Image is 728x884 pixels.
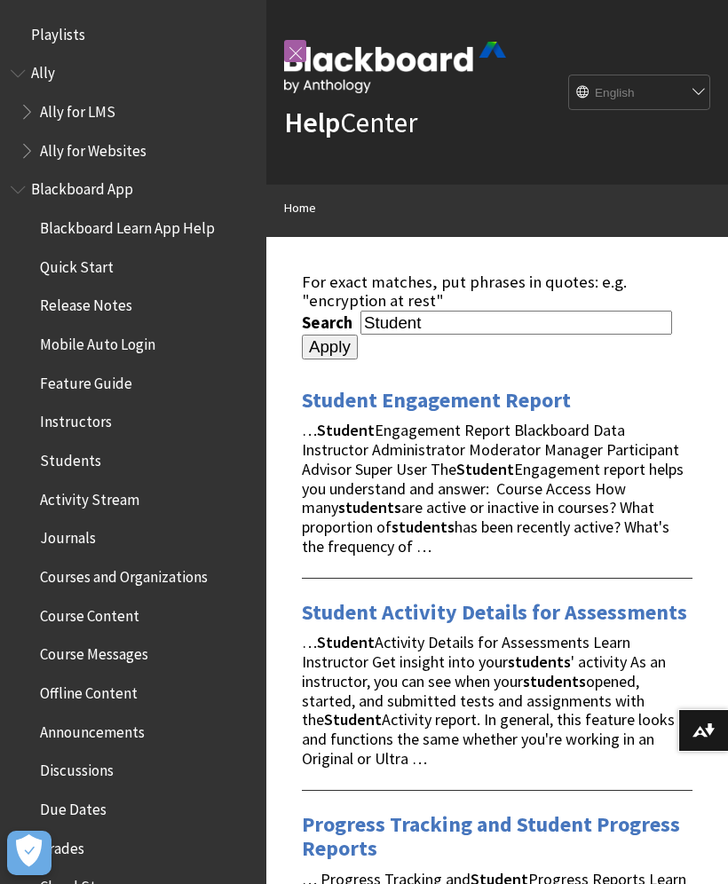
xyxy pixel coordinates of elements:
[284,105,417,140] a: HelpCenter
[40,601,139,625] span: Course Content
[31,20,85,43] span: Playlists
[7,831,51,875] button: Open Preferences
[40,97,115,121] span: Ally for LMS
[392,517,455,537] strong: students
[302,632,675,769] span: … Activity Details for Assessments Learn Instructor Get insight into your ' activity As an instru...
[324,709,382,730] strong: Student
[302,420,684,556] span: … Engagement Report Blackboard Data Instructor Administrator Moderator Manager Participant Adviso...
[302,598,687,627] a: Student Activity Details for Assessments
[284,197,316,219] a: Home
[40,640,148,664] span: Course Messages
[40,291,132,315] span: Release Notes
[40,717,145,741] span: Announcements
[40,407,112,431] span: Instructors
[508,651,571,672] strong: students
[40,524,96,548] span: Journals
[40,446,101,470] span: Students
[302,272,692,311] div: For exact matches, put phrases in quotes: e.g. "encryption at rest"
[11,59,256,166] nav: Book outline for Anthology Ally Help
[40,755,114,779] span: Discussions
[40,368,132,392] span: Feature Guide
[284,105,340,140] strong: Help
[338,497,401,517] strong: students
[317,420,375,440] strong: Student
[40,136,146,160] span: Ally for Websites
[40,329,155,353] span: Mobile Auto Login
[31,59,55,83] span: Ally
[284,42,506,93] img: Blackboard by Anthology
[31,175,133,199] span: Blackboard App
[456,459,514,479] strong: Student
[11,20,256,50] nav: Book outline for Playlists
[40,252,114,276] span: Quick Start
[302,335,358,359] input: Apply
[40,485,139,509] span: Activity Stream
[302,386,571,414] a: Student Engagement Report
[302,810,680,864] a: Progress Tracking and Student Progress Reports
[40,213,215,237] span: Blackboard Learn App Help
[569,75,711,111] select: Site Language Selector
[40,678,138,702] span: Offline Content
[523,671,586,691] strong: students
[40,794,107,818] span: Due Dates
[302,312,357,333] label: Search
[40,562,208,586] span: Courses and Organizations
[317,632,375,652] strong: Student
[40,833,84,857] span: Grades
